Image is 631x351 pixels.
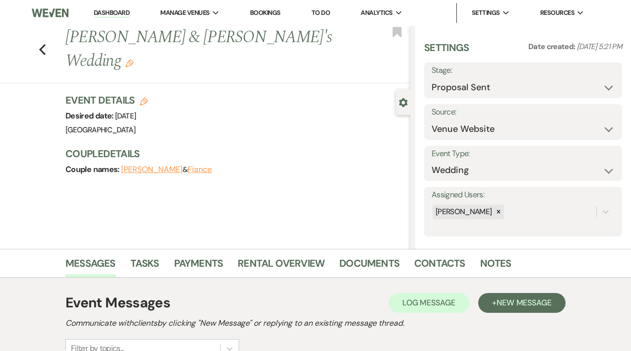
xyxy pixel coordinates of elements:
[160,8,209,18] span: Manage Venues
[65,111,115,121] span: Desired date:
[424,41,469,62] h3: Settings
[65,125,135,135] span: [GEOGRAPHIC_DATA]
[130,255,159,277] a: Tasks
[174,255,223,277] a: Payments
[65,292,170,313] h1: Event Messages
[432,188,615,202] label: Assigned Users:
[497,297,552,308] span: New Message
[402,297,455,308] span: Log Message
[94,8,129,18] a: Dashboard
[115,111,136,121] span: [DATE]
[238,255,324,277] a: Rental Overview
[188,166,212,174] button: Fiance
[388,293,469,313] button: Log Message
[540,8,574,18] span: Resources
[432,63,615,78] label: Stage:
[250,8,281,17] a: Bookings
[65,93,148,107] h3: Event Details
[480,255,511,277] a: Notes
[414,255,465,277] a: Contacts
[32,2,68,23] img: Weven Logo
[65,255,116,277] a: Messages
[472,8,500,18] span: Settings
[528,42,577,52] span: Date created:
[65,147,400,161] h3: Couple Details
[65,164,121,175] span: Couple names:
[126,58,133,67] button: Edit
[312,8,330,17] a: To Do
[399,97,408,107] button: Close lead details
[121,166,183,174] button: [PERSON_NAME]
[433,205,494,219] div: [PERSON_NAME]
[577,42,622,52] span: [DATE] 5:21 PM
[65,26,337,73] h1: [PERSON_NAME] & [PERSON_NAME]'s Wedding
[432,147,615,161] label: Event Type:
[339,255,399,277] a: Documents
[65,317,566,329] h2: Communicate with clients by clicking "New Message" or replying to an existing message thread.
[121,165,212,175] span: &
[432,105,615,119] label: Source:
[361,8,392,18] span: Analytics
[478,293,566,313] button: +New Message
